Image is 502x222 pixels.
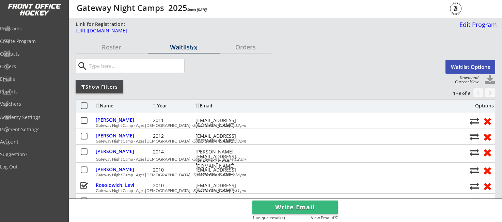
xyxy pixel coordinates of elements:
div: Gateway Night Camp - Ages [DEMOGRAPHIC_DATA] - [96,189,466,193]
div: 2010 [153,167,194,172]
div: Rosolowich, Levi [96,183,151,188]
div: Email [195,103,257,108]
div: Waitlist [148,44,220,50]
button: Click to download full roster. Your browser settings may try to block it, check your security set... [485,75,495,85]
div: Gateway Night Camp - Ages [DEMOGRAPHIC_DATA] - [96,139,466,143]
button: Move player [470,181,479,191]
div: Edit Program [457,21,497,28]
div: [PERSON_NAME] [96,118,151,122]
div: [EMAIL_ADDRESS][DOMAIN_NAME] [195,183,257,193]
button: Remove from roster (no refund) [481,131,493,142]
div: [PERSON_NAME][EMAIL_ADDRESS][PERSON_NAME][DOMAIN_NAME] [195,149,257,168]
div: Options [470,103,494,108]
button: chevron_left [473,88,483,98]
div: 2010 [153,183,194,188]
div: Gateway Night Camp - Ages [DEMOGRAPHIC_DATA] - [96,173,466,177]
div: 1 - 9 of 9 [435,90,470,96]
button: Remove from roster (no refund) [481,116,493,126]
div: View Emails [307,216,338,220]
div: Name [96,103,151,108]
div: [EMAIL_ADDRESS][DOMAIN_NAME] [195,167,257,177]
em: Submitted on [DATE] 9:02 am [193,157,246,162]
div: Show Filters [76,84,123,90]
div: [URL][DOMAIN_NAME] [76,28,419,33]
button: Move player [470,197,479,206]
div: Roster [76,44,147,50]
button: Remove from roster (no refund) [481,196,493,207]
em: Starts [DATE] [187,7,207,12]
button: Remove from roster (no refund) [481,165,493,176]
button: keyboard_arrow_right [485,88,495,98]
font: (9) [192,45,197,51]
button: Move player [470,166,479,175]
div: Orders [220,44,271,50]
div: [PERSON_NAME] [96,167,151,172]
em: Submitted on [DATE] 5:36 pm [193,172,246,177]
button: Write Email [252,201,338,214]
button: Remove from roster (no refund) [481,181,493,191]
a: Edit Program [457,21,497,33]
div: 2012 [153,134,194,138]
button: Move player [470,116,479,125]
div: Year [153,103,194,108]
input: Type here... [88,59,184,73]
div: [PERSON_NAME] [96,133,151,138]
em: Submitted on [DATE] 5:31 pm [193,188,246,193]
div: 2011 [153,118,194,123]
div: [PERSON_NAME] [96,149,151,154]
div: [EMAIL_ADDRESS][DOMAIN_NAME] [195,118,257,128]
div: 1 unique email(s) [252,216,297,220]
em: Submitted on [DATE] 2:53 pm [193,138,246,144]
button: search [77,61,88,72]
div: Link for Registration: [76,21,126,28]
button: Waitlist Options [445,60,495,74]
a: [URL][DOMAIN_NAME] [76,28,419,37]
div: Gateway Night Camp - Ages [DEMOGRAPHIC_DATA] - [96,157,466,161]
div: Download Current View [452,76,479,84]
button: Remove from roster (no refund) [481,147,493,158]
div: 2014 [153,149,194,154]
button: Move player [470,132,479,141]
button: Move player [470,148,479,157]
em: Submitted on [DATE] 1:13 pm [193,123,246,128]
div: [EMAIL_ADDRESS][DOMAIN_NAME] [195,134,257,143]
div: Gateway Night Camp - Ages [DEMOGRAPHIC_DATA] - [96,123,466,128]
